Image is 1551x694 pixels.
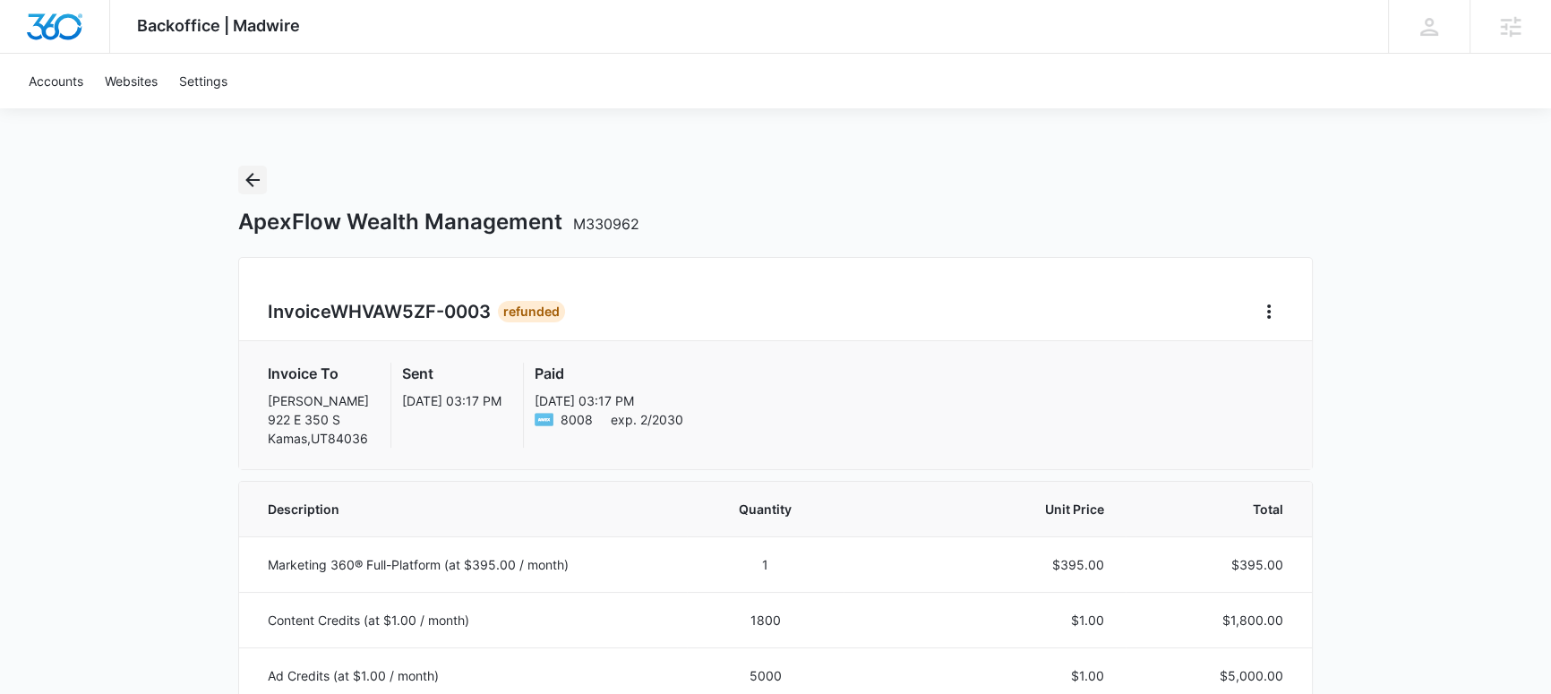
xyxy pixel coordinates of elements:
p: $395.00 [1147,555,1283,574]
span: Description [268,500,665,518]
td: 1 [687,536,844,592]
p: $1.00 [865,666,1104,685]
button: Home [1255,297,1283,326]
p: $395.00 [865,555,1104,574]
p: [DATE] 03:17 PM [535,391,683,410]
h3: Paid [535,363,683,384]
a: Settings [168,54,238,108]
span: American Express ending with [561,410,593,429]
h1: ApexFlow Wealth Management [238,209,639,236]
a: Accounts [18,54,94,108]
span: Total [1147,500,1283,518]
a: Websites [94,54,168,108]
h2: Invoice [268,298,498,325]
button: Back [238,166,267,194]
p: Content Credits (at $1.00 / month) [268,611,665,630]
p: [PERSON_NAME] 922 E 350 S Kamas , UT 84036 [268,391,369,448]
span: M330962 [573,215,639,233]
p: $5,000.00 [1147,666,1283,685]
h3: Sent [402,363,501,384]
div: Refunded [498,301,565,322]
p: Ad Credits (at $1.00 / month) [268,666,665,685]
span: exp. 2/2030 [611,410,683,429]
span: Quantity [708,500,822,518]
td: 1800 [687,592,844,647]
p: $1,800.00 [1147,611,1283,630]
span: WHVAW5ZF-0003 [330,301,491,322]
h3: Invoice To [268,363,369,384]
span: Unit Price [865,500,1104,518]
p: Marketing 360® Full-Platform (at $395.00 / month) [268,555,665,574]
span: Backoffice | Madwire [137,16,300,35]
p: [DATE] 03:17 PM [402,391,501,410]
p: $1.00 [865,611,1104,630]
